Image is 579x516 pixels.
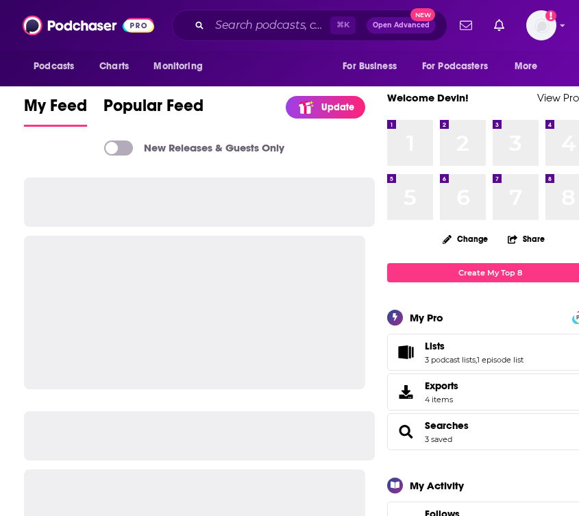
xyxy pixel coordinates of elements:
button: Show profile menu [526,10,556,40]
a: 3 saved [425,434,452,444]
span: Monitoring [153,57,202,76]
img: Podchaser - Follow, Share and Rate Podcasts [23,12,154,38]
span: For Podcasters [422,57,488,76]
span: Lists [425,340,445,352]
span: Exports [392,382,419,402]
button: open menu [24,53,92,79]
span: Podcasts [34,57,74,76]
div: My Activity [410,479,464,492]
span: Exports [425,380,458,392]
a: 3 podcast lists [425,355,476,365]
a: New Releases & Guests Only [104,140,284,156]
span: Open Advanced [373,22,430,29]
button: open menu [144,53,220,79]
span: Popular Feed [103,95,204,124]
a: Searches [425,419,469,432]
a: My Feed [24,95,87,127]
span: New [410,8,435,21]
span: For Business [343,57,397,76]
button: open menu [333,53,414,79]
div: My Pro [410,311,443,324]
span: ⌘ K [330,16,356,34]
button: Open AdvancedNew [367,17,436,34]
span: My Feed [24,95,87,124]
svg: Add a profile image [545,10,556,21]
span: More [515,57,538,76]
a: Welcome Devin! [387,91,469,104]
a: 1 episode list [477,355,523,365]
span: Charts [99,57,129,76]
a: Searches [392,422,419,441]
a: Show notifications dropdown [454,14,478,37]
a: Popular Feed [103,95,204,127]
div: Search podcasts, credits, & more... [172,10,447,41]
a: Show notifications dropdown [489,14,510,37]
a: Lists [392,343,419,362]
p: Update [321,101,354,113]
span: Logged in as sschroeder [526,10,556,40]
input: Search podcasts, credits, & more... [210,14,330,36]
a: Update [286,96,365,119]
button: Change [434,230,496,247]
a: Charts [90,53,137,79]
button: Share [507,225,545,252]
span: , [476,355,477,365]
span: 4 items [425,395,458,404]
a: Lists [425,340,523,352]
button: open menu [505,53,555,79]
button: open menu [413,53,508,79]
img: User Profile [526,10,556,40]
